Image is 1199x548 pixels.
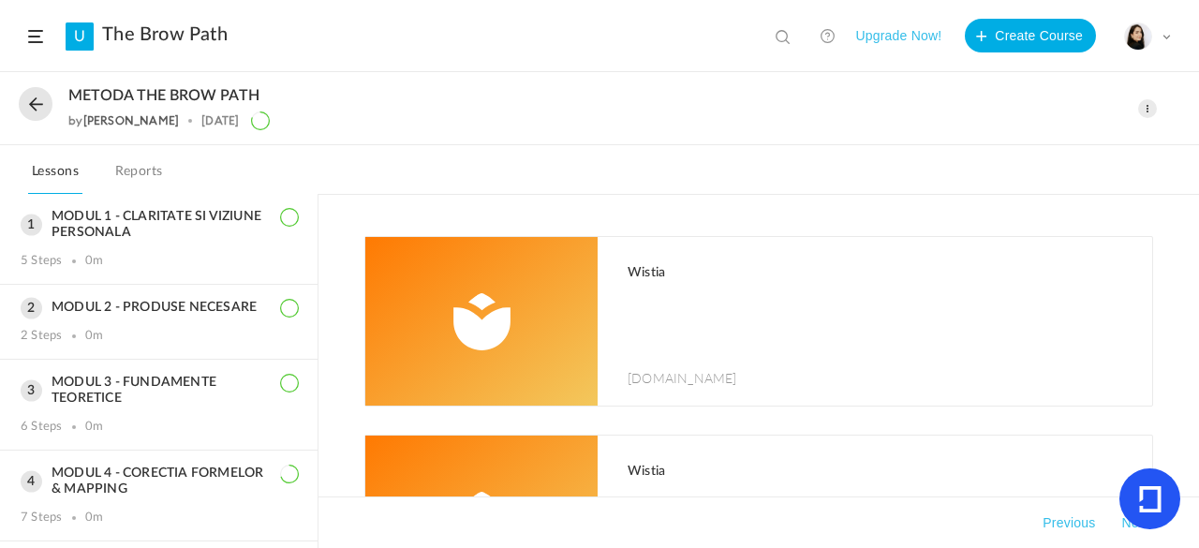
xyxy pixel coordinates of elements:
[85,420,103,435] div: 0m
[21,375,297,407] h3: MODUL 3 - FUNDAMENTE TEORETICE
[85,254,103,269] div: 0m
[21,300,297,316] h3: MODUL 2 - PRODUSE NECESARE
[628,265,1133,281] h1: Wistia
[102,23,228,46] a: The Brow Path
[628,464,1133,480] h1: Wistia
[855,19,941,52] button: Upgrade Now!
[111,159,167,195] a: Reports
[1125,23,1151,50] img: poza-profil.jpg
[85,329,103,344] div: 0m
[21,209,297,241] h3: MODUL 1 - CLARITATE SI VIZIUNE PERSONALA
[83,113,180,127] a: [PERSON_NAME]
[28,159,82,195] a: Lessons
[85,511,103,526] div: 0m
[628,368,737,387] span: [DOMAIN_NAME]
[1118,511,1153,534] button: Next
[365,237,598,406] img: default-yellow.svg
[365,237,1152,406] a: Wistia [DOMAIN_NAME]
[68,87,259,105] span: METODA THE BROW PATH
[21,466,297,497] h3: MODUL 4 - CORECTIA FORMELOR & MAPPING
[21,329,62,344] div: 2 Steps
[1039,511,1099,534] button: Previous
[201,114,239,127] div: [DATE]
[21,420,62,435] div: 6 Steps
[21,254,62,269] div: 5 Steps
[21,511,62,526] div: 7 Steps
[965,19,1096,52] button: Create Course
[66,22,94,51] a: U
[68,114,179,127] div: by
